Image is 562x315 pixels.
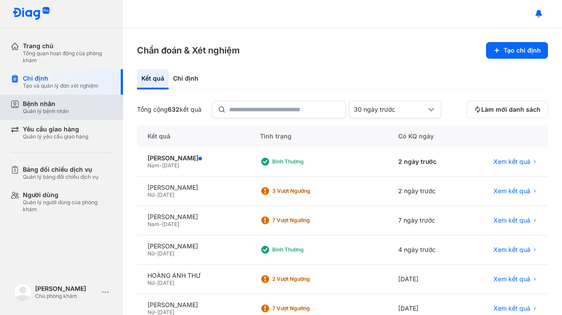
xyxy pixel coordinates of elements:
[148,242,239,250] div: [PERSON_NAME]
[23,100,69,108] div: Bệnh nhân
[148,280,155,286] span: Nữ
[162,162,179,169] span: [DATE]
[148,162,159,169] span: Nam
[159,221,162,227] span: -
[157,191,174,198] span: [DATE]
[162,221,179,227] span: [DATE]
[388,206,464,235] div: 7 ngày trước
[272,158,342,165] div: Bình thường
[272,305,342,312] div: 7 Vượt ngưỡng
[494,275,530,283] span: Xem kết quả
[272,276,342,283] div: 2 Vượt ngưỡng
[148,221,159,227] span: Nam
[388,177,464,206] div: 2 ngày trước
[35,293,98,300] div: Chủ phòng khám
[272,217,342,224] div: 7 Vượt ngưỡng
[155,250,157,257] span: -
[169,69,203,89] div: Chỉ định
[148,272,239,280] div: HOÀNG ANH THƯ
[467,101,548,118] button: Làm mới danh sách
[148,184,239,191] div: [PERSON_NAME]
[23,191,112,199] div: Người dùng
[148,154,239,162] div: [PERSON_NAME]
[249,125,388,147] div: Tình trạng
[486,42,548,59] button: Tạo chỉ định
[494,216,530,224] span: Xem kết quả
[23,108,69,115] div: Quản lý bệnh nhân
[148,213,239,221] div: [PERSON_NAME]
[494,304,530,312] span: Xem kết quả
[168,106,180,113] span: 632
[23,74,98,82] div: Chỉ định
[23,50,112,64] div: Tổng quan hoạt động của phòng khám
[159,162,162,169] span: -
[23,173,98,181] div: Quản lý bảng đối chiếu dịch vụ
[272,246,342,253] div: Bình thường
[23,125,88,133] div: Yêu cầu giao hàng
[494,187,530,195] span: Xem kết quả
[272,188,342,195] div: 3 Vượt ngưỡng
[155,280,157,286] span: -
[354,106,426,113] div: 30 ngày trước
[23,82,98,89] div: Tạo và quản lý đơn xét nghiệm
[388,235,464,265] div: 4 ngày trước
[148,301,239,309] div: [PERSON_NAME]
[23,133,88,140] div: Quản lý yêu cầu giao hàng
[481,106,540,113] span: Làm mới danh sách
[388,265,464,294] div: [DATE]
[157,250,174,257] span: [DATE]
[137,44,240,57] h3: Chẩn đoán & Xét nghiệm
[388,125,464,147] div: Có KQ ngày
[148,250,155,257] span: Nữ
[23,199,112,213] div: Quản lý người dùng của phòng khám
[23,42,112,50] div: Trang chủ
[35,285,98,293] div: [PERSON_NAME]
[157,280,174,286] span: [DATE]
[148,191,155,198] span: Nữ
[137,69,169,89] div: Kết quả
[155,191,157,198] span: -
[14,283,32,301] img: logo
[137,106,202,113] div: Tổng cộng kết quả
[494,158,530,166] span: Xem kết quả
[12,7,50,21] img: logo
[23,166,98,173] div: Bảng đối chiếu dịch vụ
[494,246,530,254] span: Xem kết quả
[388,147,464,177] div: 2 ngày trước
[137,125,249,147] div: Kết quả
